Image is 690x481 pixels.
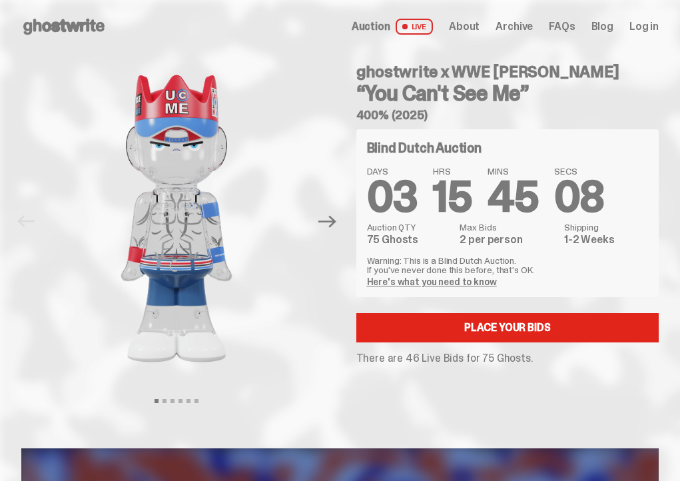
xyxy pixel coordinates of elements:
[356,83,659,104] h3: “You Can't See Me”
[186,399,190,403] button: View slide 5
[367,235,452,245] dd: 75 Ghosts
[155,399,159,403] button: View slide 1
[356,353,659,364] p: There are 46 Live Bids for 75 Ghosts.
[178,399,182,403] button: View slide 4
[352,21,390,32] span: Auction
[564,235,648,245] dd: 1-2 Weeks
[367,223,452,232] dt: Auction QTY
[496,21,533,32] a: Archive
[356,109,659,121] h5: 400% (2025)
[313,207,342,237] button: Next
[171,399,174,403] button: View slide 3
[460,223,556,232] dt: Max Bids
[591,21,613,32] a: Blog
[367,256,649,274] p: Warning: This is a Blind Dutch Auction. If you’ve never done this before, that’s OK.
[554,169,604,225] span: 08
[449,21,480,32] a: About
[367,169,418,225] span: 03
[460,235,556,245] dd: 2 per person
[194,399,198,403] button: View slide 6
[549,21,575,32] a: FAQs
[396,19,434,35] span: LIVE
[367,141,482,155] h4: Blind Dutch Auction
[564,223,648,232] dt: Shipping
[367,167,418,176] span: DAYS
[554,167,604,176] span: SECS
[433,169,472,225] span: 15
[488,169,538,225] span: 45
[367,276,497,288] a: Here's what you need to know
[488,167,538,176] span: MINS
[433,167,472,176] span: HRS
[629,21,659,32] a: Log in
[356,64,659,80] h4: ghostwrite x WWE [PERSON_NAME]
[163,399,167,403] button: View slide 2
[45,53,309,384] img: John_Cena_Hero_1.png
[356,313,659,342] a: Place your Bids
[352,19,433,35] a: Auction LIVE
